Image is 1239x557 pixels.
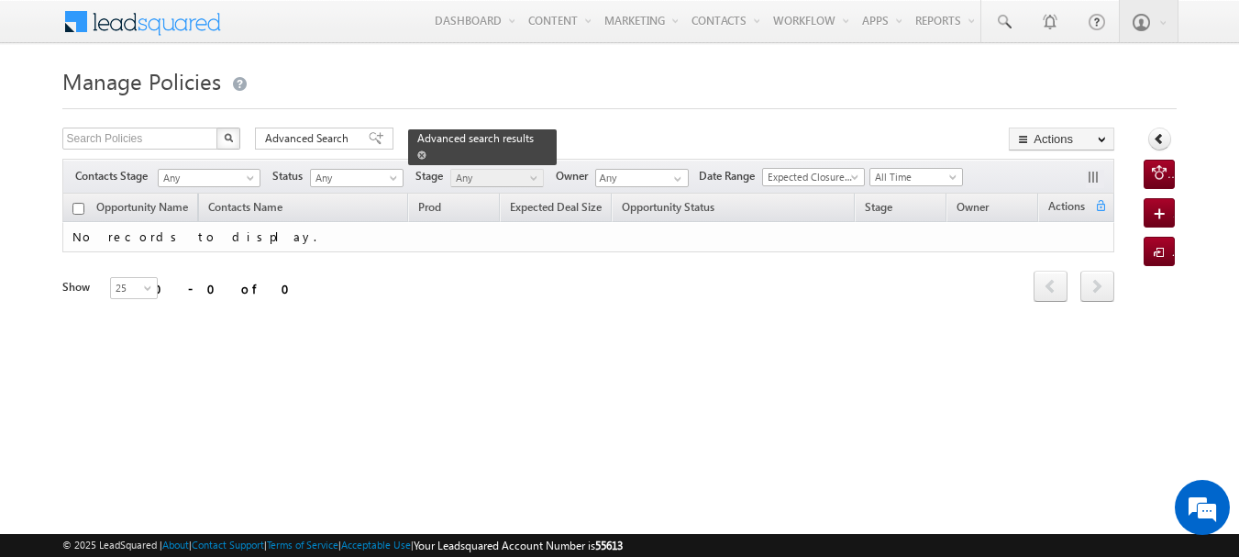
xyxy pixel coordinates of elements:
a: Terms of Service [267,539,338,551]
span: prev [1034,271,1068,302]
a: Any [158,169,260,187]
span: Owner [957,200,989,214]
textarea: Type your message and hit 'Enter' [24,170,335,415]
div: Chat with us now [95,96,308,120]
a: All Time [869,168,963,186]
a: Expected Deal Size [501,197,611,221]
span: Prod [418,200,441,214]
span: Your Leadsquared Account Number is [414,539,623,552]
input: Check all records [72,203,84,215]
span: Manage Policies [62,66,221,95]
span: Stage [865,200,892,214]
span: All Time [870,169,957,185]
span: Opportunity Name [96,200,188,214]
a: About [162,539,189,551]
a: Any [450,169,544,187]
span: Contacts Stage [75,168,155,184]
td: No records to display. [62,222,1115,252]
a: 25 [110,277,158,299]
span: Any [311,170,398,186]
span: Contacts Name [199,197,292,221]
span: Expected Closure Date [763,169,858,185]
a: Opportunity Status [613,197,724,221]
div: Minimize live chat window [301,9,345,53]
a: prev [1034,273,1068,302]
span: 25 [111,280,160,296]
span: Owner [556,168,595,184]
span: Any [451,170,538,186]
span: Status [272,168,310,184]
a: Stage [856,197,902,221]
a: Expected Closure Date [762,168,865,186]
span: 55613 [595,539,623,552]
a: Opportunity Name [87,197,197,221]
a: Any [310,169,404,187]
span: © 2025 LeadSquared | | | | | [62,537,623,554]
img: Search [224,133,233,142]
a: next [1080,273,1114,302]
button: Actions [1009,128,1114,150]
a: Contact Support [192,539,264,551]
a: Acceptable Use [341,539,411,551]
span: Expected Deal Size [510,200,602,214]
span: Advanced search results [417,131,534,145]
div: Show [62,279,95,295]
span: Stage [415,168,450,184]
input: Type to Search [595,169,689,187]
em: Start Chat [249,430,333,455]
span: Actions [1039,196,1094,220]
img: d_60004797649_company_0_60004797649 [31,96,77,120]
span: Any [159,170,254,186]
a: Show All Items [664,170,687,188]
span: Date Range [699,168,762,184]
span: Advanced Search [265,130,354,147]
span: next [1080,271,1114,302]
div: 0 - 0 of 0 [154,278,301,299]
